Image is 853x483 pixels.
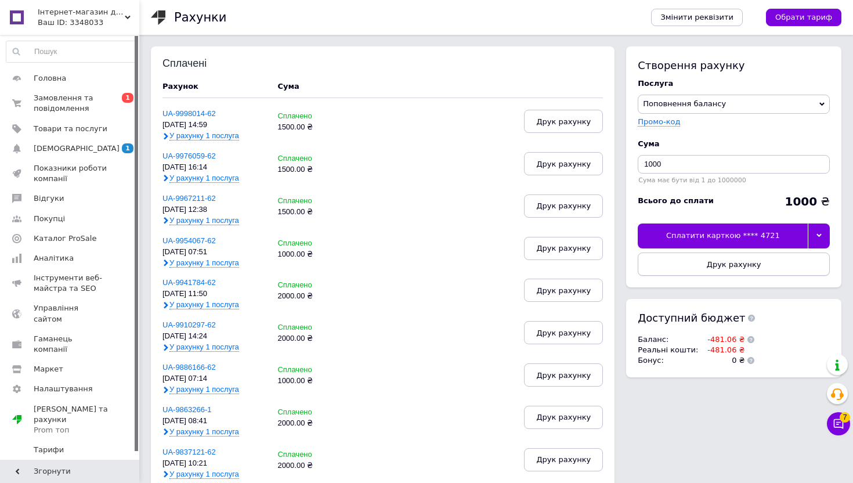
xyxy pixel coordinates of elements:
span: Друк рахунку [536,286,591,295]
a: UA-9837121-62 [162,448,216,456]
span: Друк рахунку [707,260,761,269]
span: Покупці [34,214,65,224]
div: 1500.00 ₴ [277,123,348,132]
span: Маркет [34,364,63,374]
span: Інструменти веб-майстра та SEO [34,273,107,294]
div: Сума має бути від 1 до 1000000 [638,176,830,184]
span: Управління сайтом [34,303,107,324]
div: Сплачено [277,239,348,248]
a: Змінити реквізити [651,9,743,26]
span: Гаманець компанії [34,334,107,355]
button: Друк рахунку [524,406,603,429]
div: [DATE] 07:51 [162,248,266,257]
button: Друк рахунку [524,194,603,218]
div: Сплачено [277,112,348,121]
div: Ваш ID: 3348033 [38,17,139,28]
span: Головна [34,73,66,84]
div: 2000.00 ₴ [277,462,348,470]
div: ₴ [785,196,830,207]
span: У рахунку 1 послуга [169,343,239,352]
span: 7 [840,412,850,423]
a: UA-9954067-62 [162,236,216,245]
div: 2000.00 ₴ [277,292,348,301]
div: Сплачені [162,58,238,70]
a: UA-9863266-1 [162,405,212,414]
span: У рахунку 1 послуга [169,385,239,394]
span: Змінити реквізити [660,12,733,23]
button: Друк рахунку [524,237,603,260]
div: 2000.00 ₴ [277,334,348,343]
span: Друк рахунку [536,201,591,210]
a: UA-9998014-62 [162,109,216,118]
a: UA-9941784-62 [162,278,216,287]
a: UA-9886166-62 [162,363,216,372]
button: Друк рахунку [524,110,603,133]
span: У рахунку 1 послуга [169,216,239,225]
button: Чат з покупцем7 [827,412,850,435]
div: Сплачено [277,323,348,332]
div: [DATE] 12:38 [162,206,266,214]
span: Інтернет-магазин для кондитерів [38,7,125,17]
td: Реальні кошти : [638,345,701,355]
span: [PERSON_NAME] та рахунки [34,404,139,436]
span: У рахунку 1 послуга [169,174,239,183]
span: 1 [122,143,133,153]
div: Сплачено [277,366,348,374]
span: Відгуки [34,193,64,204]
span: У рахунку 1 послуга [169,427,239,437]
td: -481.06 ₴ [702,345,745,355]
div: [DATE] 14:24 [162,332,266,341]
span: Налаштування [34,384,93,394]
div: 2000.00 ₴ [277,419,348,428]
div: Cума [277,81,299,92]
input: Пошук [6,41,136,62]
div: 1500.00 ₴ [277,165,348,174]
a: UA-9967211-62 [162,194,216,203]
span: Тарифи [34,445,64,455]
button: Друк рахунку [524,152,603,175]
span: Друк рахунку [536,244,591,253]
span: Показники роботи компанії [34,163,107,184]
button: Друк рахунку [524,279,603,302]
button: Друк рахунку [524,321,603,344]
span: Друк рахунку [536,329,591,337]
span: Друк рахунку [536,455,591,464]
div: Створення рахунку [638,58,830,73]
span: Друк рахунку [536,160,591,168]
div: [DATE] 11:50 [162,290,266,298]
div: Сплачено [277,408,348,417]
div: 1500.00 ₴ [277,208,348,217]
span: У рахунку 1 послуга [169,300,239,309]
td: Бонус : [638,355,701,366]
div: 1000.00 ₴ [277,377,348,385]
button: Друк рахунку [638,253,830,276]
div: Сплачено [277,281,348,290]
span: [DEMOGRAPHIC_DATA] [34,143,120,154]
div: 1000.00 ₴ [277,250,348,259]
span: Поповнення балансу [643,99,726,108]
a: UA-9910297-62 [162,320,216,329]
span: У рахунку 1 послуга [169,258,239,268]
div: Prom топ [34,425,139,435]
span: Аналітика [34,253,74,264]
span: Каталог ProSale [34,233,96,244]
span: Друк рахунку [536,371,591,380]
span: Доступний бюджет [638,311,745,325]
div: Всього до сплати [638,196,714,206]
div: [DATE] 14:59 [162,121,266,129]
input: Введіть суму [638,155,830,174]
div: Послуга [638,78,830,89]
label: Промо-код [638,117,680,126]
div: Сплатити карткою **** 4721 [638,224,808,248]
span: 1 [122,93,133,103]
b: 1000 [785,194,817,208]
td: Баланс : [638,334,701,345]
div: Сплачено [277,197,348,206]
div: Сплачено [277,154,348,163]
td: -481.06 ₴ [702,334,745,345]
span: У рахунку 1 послуга [169,131,239,140]
div: Сплачено [277,450,348,459]
div: [DATE] 07:14 [162,374,266,383]
span: Товари та послуги [34,124,107,134]
a: UA-9976059-62 [162,152,216,160]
